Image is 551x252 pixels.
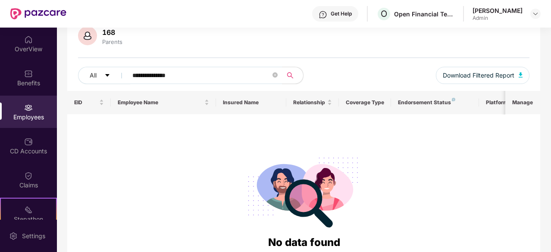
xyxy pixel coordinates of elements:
span: Relationship [293,99,326,106]
span: EID [74,99,98,106]
th: Relationship [286,91,339,114]
button: Allcaret-down [78,67,131,84]
th: Coverage Type [339,91,391,114]
div: Endorsement Status [398,99,472,106]
span: All [90,71,97,80]
img: svg+xml;base64,PHN2ZyB4bWxucz0iaHR0cDovL3d3dy53My5vcmcvMjAwMC9zdmciIHdpZHRoPSIyMSIgaGVpZ2h0PSIyMC... [24,205,33,214]
button: search [282,67,304,84]
img: svg+xml;base64,PHN2ZyBpZD0iSG9tZSIgeG1sbnM9Imh0dHA6Ly93d3cudzMub3JnLzIwMDAvc3ZnIiB3aWR0aD0iMjAiIG... [24,35,33,44]
div: Admin [473,15,523,22]
img: svg+xml;base64,PHN2ZyBpZD0iRHJvcGRvd24tMzJ4MzIiIHhtbG5zPSJodHRwOi8vd3d3LnczLm9yZy8yMDAwL3N2ZyIgd2... [532,10,539,17]
img: svg+xml;base64,PHN2ZyBpZD0iU2V0dGluZy0yMHgyMCIgeG1sbnM9Imh0dHA6Ly93d3cudzMub3JnLzIwMDAvc3ZnIiB3aW... [9,232,18,240]
img: svg+xml;base64,PHN2ZyB4bWxucz0iaHR0cDovL3d3dy53My5vcmcvMjAwMC9zdmciIHhtbG5zOnhsaW5rPSJodHRwOi8vd3... [78,26,97,45]
span: close-circle [272,72,278,78]
div: Settings [19,232,48,240]
img: svg+xml;base64,PHN2ZyB4bWxucz0iaHR0cDovL3d3dy53My5vcmcvMjAwMC9zdmciIHhtbG5zOnhsaW5rPSJodHRwOi8vd3... [519,72,523,78]
span: O [381,9,387,19]
div: Parents [100,38,124,45]
th: Manage [505,91,540,114]
img: svg+xml;base64,PHN2ZyB4bWxucz0iaHR0cDovL3d3dy53My5vcmcvMjAwMC9zdmciIHdpZHRoPSI4IiBoZWlnaHQ9IjgiIH... [452,98,455,101]
th: Insured Name [216,91,286,114]
div: [PERSON_NAME] [473,6,523,15]
span: Download Filtered Report [443,71,514,80]
img: svg+xml;base64,PHN2ZyBpZD0iQ0RfQWNjb3VudHMiIGRhdGEtbmFtZT0iQ0QgQWNjb3VudHMiIHhtbG5zPSJodHRwOi8vd3... [24,137,33,146]
img: svg+xml;base64,PHN2ZyB4bWxucz0iaHR0cDovL3d3dy53My5vcmcvMjAwMC9zdmciIHdpZHRoPSIyODgiIGhlaWdodD0iMj... [242,147,366,234]
div: Get Help [331,10,352,17]
img: svg+xml;base64,PHN2ZyBpZD0iQ2xhaW0iIHhtbG5zPSJodHRwOi8vd3d3LnczLm9yZy8yMDAwL3N2ZyIgd2lkdGg9IjIwIi... [24,171,33,180]
span: Employee Name [118,99,203,106]
button: Download Filtered Report [436,67,530,84]
div: Platform Status [486,99,533,106]
th: Employee Name [111,91,216,114]
span: close-circle [272,72,278,80]
img: svg+xml;base64,PHN2ZyBpZD0iRW1wbG95ZWVzIiB4bWxucz0iaHR0cDovL3d3dy53My5vcmcvMjAwMC9zdmciIHdpZHRoPS... [24,103,33,112]
div: 168 [100,28,124,37]
span: search [282,72,299,79]
div: Stepathon [1,215,56,224]
img: svg+xml;base64,PHN2ZyBpZD0iQmVuZWZpdHMiIHhtbG5zPSJodHRwOi8vd3d3LnczLm9yZy8yMDAwL3N2ZyIgd2lkdGg9Ij... [24,69,33,78]
th: EID [67,91,111,114]
span: No data found [268,236,340,249]
span: caret-down [104,72,110,79]
div: Open Financial Technologies Private Limited [394,10,454,18]
img: New Pazcare Logo [10,8,66,19]
img: svg+xml;base64,PHN2ZyBpZD0iSGVscC0zMngzMiIgeG1sbnM9Imh0dHA6Ly93d3cudzMub3JnLzIwMDAvc3ZnIiB3aWR0aD... [319,10,327,19]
